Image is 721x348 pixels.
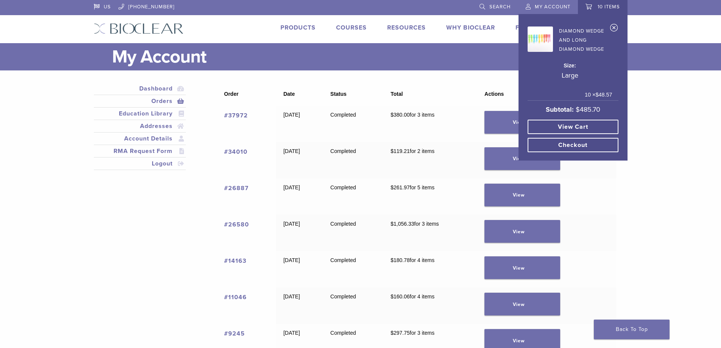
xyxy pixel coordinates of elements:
span: 380.00 [391,112,410,118]
span: Total [391,91,403,97]
span: $ [576,105,580,114]
a: View order number 26887 [224,184,249,192]
a: Diamond Wedge and Long Diamond Wedge [528,24,612,54]
span: $ [595,92,598,98]
span: 180.78 [391,257,410,263]
span: $ [391,257,394,263]
time: [DATE] [283,257,300,263]
p: Large [528,70,612,81]
td: Completed [323,106,383,142]
time: [DATE] [283,184,300,190]
span: 160.06 [391,293,410,300]
a: View order number 37972 [224,112,248,119]
a: Resources [387,24,426,31]
span: $ [391,221,394,227]
td: for 3 items [383,106,477,142]
span: Order [224,91,238,97]
a: Addresses [95,122,185,131]
td: for 4 items [383,251,477,287]
a: View order 11046 [484,293,560,315]
td: Completed [323,287,383,324]
a: View order number 26580 [224,221,249,228]
a: View order 26580 [484,220,560,243]
td: for 5 items [383,178,477,215]
span: 261.97 [391,184,410,190]
a: View order number 14163 [224,257,246,265]
img: Bioclear [94,23,184,34]
span: Status [330,91,347,97]
time: [DATE] [283,221,300,227]
a: RMA Request Form [95,147,185,156]
a: Why Bioclear [446,24,495,31]
span: $ [391,184,394,190]
a: View order 37972 [484,111,560,134]
img: Diamond Wedge and Long Diamond Wedge [528,27,553,52]
a: Dashboard [95,84,185,93]
span: 119.21 [391,148,410,154]
span: My Account [535,4,570,10]
span: 10 × [585,91,612,99]
bdi: 48.57 [595,92,612,98]
a: Remove Diamond Wedge and Long Diamond Wedge from cart [610,23,618,35]
h1: My Account [112,43,628,70]
a: Orders [95,97,185,106]
span: $ [391,293,394,300]
time: [DATE] [283,112,300,118]
span: Actions [484,91,504,97]
strong: Subtotal: [546,105,574,114]
span: 1,056.33 [391,221,414,227]
a: Products [280,24,316,31]
bdi: 485.70 [576,105,600,114]
td: Completed [323,142,383,178]
a: View order 26887 [484,184,560,206]
td: for 4 items [383,287,477,324]
td: Completed [323,178,383,215]
time: [DATE] [283,148,300,154]
a: View cart [528,120,618,134]
a: Education Library [95,109,185,118]
dt: Size: [528,62,612,70]
span: $ [391,112,394,118]
a: Logout [95,159,185,168]
time: [DATE] [283,330,300,336]
span: Search [489,4,511,10]
a: View order 34010 [484,147,560,170]
td: Completed [323,251,383,287]
time: [DATE] [283,293,300,300]
span: $ [391,330,394,336]
span: 297.75 [391,330,410,336]
a: View order number 9245 [224,330,245,337]
span: $ [391,148,394,154]
td: for 3 items [383,215,477,251]
a: Courses [336,24,367,31]
span: 10 items [598,4,620,10]
td: for 2 items [383,142,477,178]
a: Checkout [528,138,618,152]
nav: Account pages [94,83,186,179]
a: Back To Top [594,320,670,339]
a: Account Details [95,134,185,143]
a: Find A Doctor [515,24,566,31]
td: Completed [323,215,383,251]
a: View order number 34010 [224,148,248,156]
span: Date [283,91,295,97]
a: View order 14163 [484,256,560,279]
a: View order number 11046 [224,293,247,301]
